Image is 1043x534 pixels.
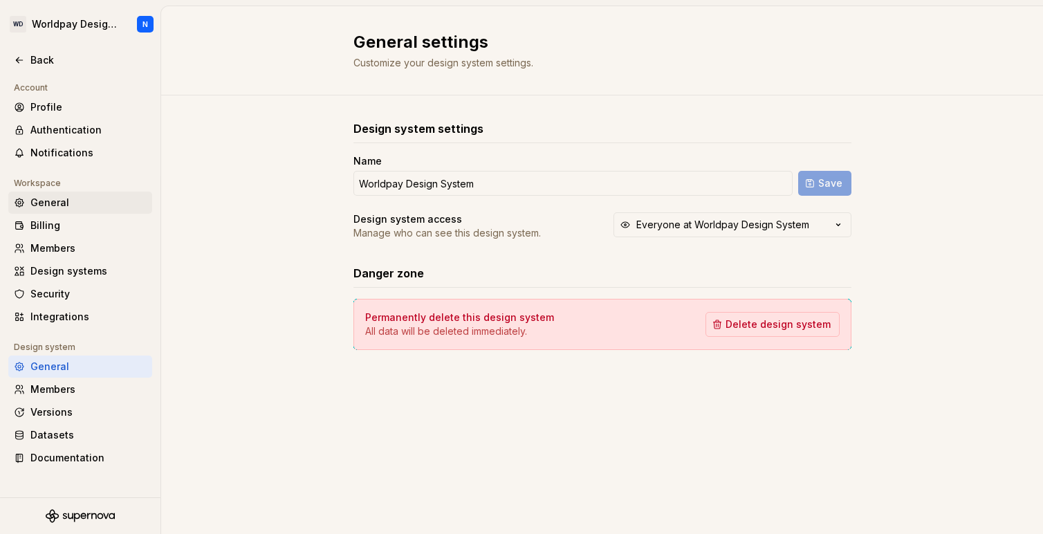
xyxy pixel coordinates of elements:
a: Versions [8,401,152,423]
div: General [30,360,147,374]
h3: Danger zone [353,265,424,282]
a: Profile [8,96,152,118]
h4: Design system access [353,212,462,226]
div: General [30,196,147,210]
span: Customize your design system settings. [353,57,533,68]
button: Delete design system [705,312,840,337]
div: Members [30,241,147,255]
div: Integrations [30,310,147,324]
div: N [142,19,148,30]
a: General [8,192,152,214]
div: Members [30,383,147,396]
a: Authentication [8,119,152,141]
div: Billing [30,219,147,232]
svg: Supernova Logo [46,509,115,523]
a: General [8,356,152,378]
div: Design systems [30,264,147,278]
div: Versions [30,405,147,419]
a: Documentation [8,447,152,469]
label: Name [353,154,382,168]
p: Manage who can see this design system. [353,226,541,240]
h2: General settings [353,31,835,53]
div: Datasets [30,428,147,442]
a: Datasets [8,424,152,446]
div: Everyone at Worldpay Design System [636,218,809,232]
div: Workspace [8,175,66,192]
button: Everyone at Worldpay Design System [613,212,851,237]
a: Back [8,49,152,71]
div: Account [8,80,53,96]
h3: Design system settings [353,120,483,137]
div: Worldpay Design System [32,17,120,31]
a: Security [8,283,152,305]
a: Members [8,378,152,400]
p: All data will be deleted immediately. [365,324,554,338]
a: Design systems [8,260,152,282]
div: Authentication [30,123,147,137]
a: Notifications [8,142,152,164]
span: Delete design system [726,317,831,331]
div: Security [30,287,147,301]
a: Integrations [8,306,152,328]
div: Documentation [30,451,147,465]
div: Back [30,53,147,67]
a: Billing [8,214,152,237]
div: WD [10,16,26,33]
div: Profile [30,100,147,114]
h4: Permanently delete this design system [365,311,554,324]
div: Design system [8,339,81,356]
div: Notifications [30,146,147,160]
button: WDWorldpay Design SystemN [3,9,158,39]
a: Members [8,237,152,259]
